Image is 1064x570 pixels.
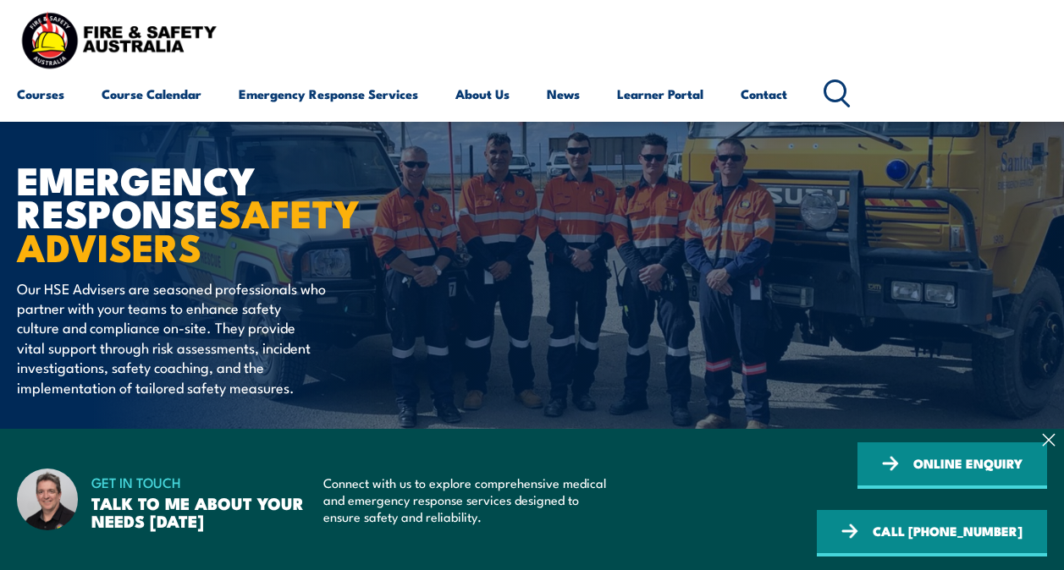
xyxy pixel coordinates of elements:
[17,278,326,397] p: Our HSE Advisers are seasoned professionals who partner with your teams to enhance safety culture...
[17,162,435,261] h1: EMERGENCY RESPONSE
[817,510,1047,556] a: CALL [PHONE_NUMBER]
[91,470,310,494] span: GET IN TOUCH
[857,442,1047,489] a: ONLINE ENQUIRY
[91,494,310,529] h3: TALK TO ME ABOUT YOUR NEEDS [DATE]
[17,469,78,529] img: Dave – Fire and Safety Australia
[323,474,612,525] p: Connect with us to explore comprehensive medical and emergency response services designed to ensu...
[102,74,201,114] a: Course Calendar
[17,183,360,274] strong: SAFETY ADVISERS
[239,74,418,114] a: Emergency Response Services
[617,74,703,114] a: Learner Portal
[547,74,580,114] a: News
[455,74,510,114] a: About Us
[741,74,787,114] a: Contact
[17,74,64,114] a: Courses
